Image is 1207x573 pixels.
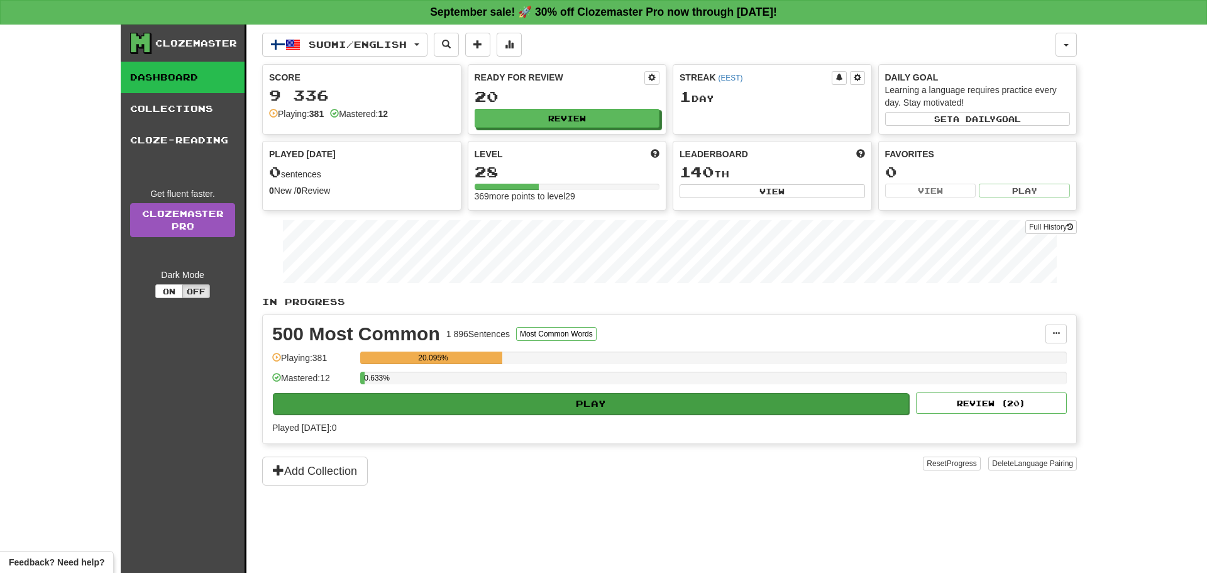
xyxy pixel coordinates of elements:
a: (EEST) [718,74,742,82]
button: On [155,284,183,298]
div: 0 [885,164,1071,180]
div: Ready for Review [475,71,645,84]
div: 20.095% [364,352,502,364]
button: Search sentences [434,33,459,57]
button: ResetProgress [923,457,980,470]
button: View [885,184,976,197]
div: th [680,164,865,181]
div: Day [680,89,865,105]
a: ClozemasterPro [130,203,235,237]
div: Mastered: [330,108,388,120]
span: This week in points, UTC [856,148,865,160]
span: Played [DATE] [269,148,336,160]
button: Play [979,184,1070,197]
a: Cloze-Reading [121,125,245,156]
div: Get fluent faster. [130,187,235,200]
div: New / Review [269,184,455,197]
div: Score [269,71,455,84]
button: Add Collection [262,457,368,486]
span: Leaderboard [680,148,748,160]
button: Add sentence to collection [465,33,490,57]
button: Seta dailygoal [885,112,1071,126]
span: a daily [953,114,996,123]
div: Streak [680,71,832,84]
button: DeleteLanguage Pairing [988,457,1077,470]
div: Daily Goal [885,71,1071,84]
div: Playing: 381 [272,352,354,372]
button: Review (20) [916,392,1067,414]
div: 20 [475,89,660,104]
strong: 381 [309,109,324,119]
span: 140 [680,163,714,181]
div: 500 Most Common [272,325,440,343]
span: Score more points to level up [651,148,659,160]
span: Played [DATE]: 0 [272,423,336,433]
button: View [680,184,865,198]
div: 9 336 [269,87,455,103]
div: 28 [475,164,660,180]
button: Play [273,393,909,414]
span: Open feedback widget [9,556,104,569]
a: Dashboard [121,62,245,93]
span: Progress [947,459,977,468]
button: Off [182,284,210,298]
button: Most Common Words [516,327,597,341]
span: Level [475,148,503,160]
span: 1 [680,87,692,105]
button: Suomi/English [262,33,427,57]
button: Full History [1025,220,1077,234]
strong: September sale! 🚀 30% off Clozemaster Pro now through [DATE]! [430,6,777,18]
span: 0 [269,163,281,181]
div: Playing: [269,108,324,120]
span: Language Pairing [1014,459,1073,468]
div: Learning a language requires practice every day. Stay motivated! [885,84,1071,109]
a: Collections [121,93,245,125]
div: sentences [269,164,455,181]
div: Clozemaster [155,37,237,50]
strong: 0 [269,186,274,196]
span: Suomi / English [309,39,407,50]
button: More stats [497,33,522,57]
strong: 12 [378,109,388,119]
div: Favorites [885,148,1071,160]
button: Review [475,109,660,128]
div: 1 896 Sentences [446,328,510,340]
div: 369 more points to level 29 [475,190,660,203]
p: In Progress [262,296,1077,308]
div: Mastered: 12 [272,372,354,392]
strong: 0 [297,186,302,196]
div: Dark Mode [130,269,235,281]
